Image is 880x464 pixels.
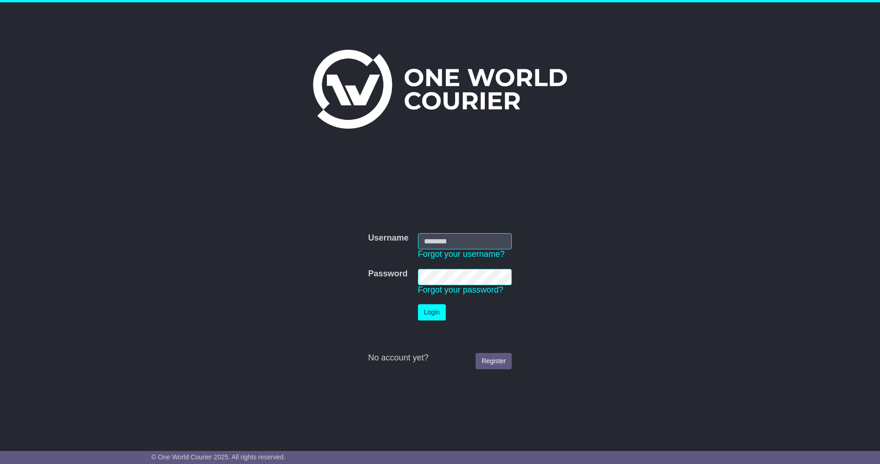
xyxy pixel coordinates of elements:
img: One World [313,50,567,129]
a: Forgot your username? [418,249,505,259]
span: © One World Courier 2025. All rights reserved. [151,453,286,461]
label: Username [368,233,409,243]
a: Register [476,353,512,369]
button: Login [418,304,446,320]
div: No account yet? [368,353,512,363]
label: Password [368,269,408,279]
a: Forgot your password? [418,285,503,294]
